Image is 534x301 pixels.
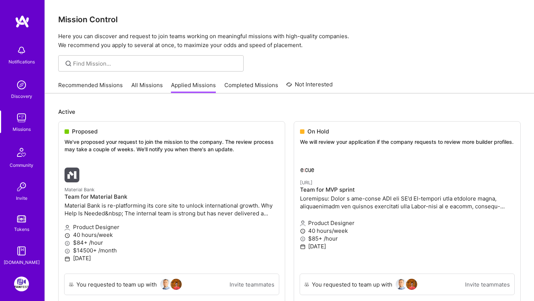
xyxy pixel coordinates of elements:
[65,231,279,239] p: 40 hours/week
[64,59,73,68] i: icon SearchGrey
[65,168,79,182] img: Material Bank company logo
[59,162,285,274] a: Material Bank company logoMaterial BankTeam for Material BankMaterial Bank is re-platforming its ...
[65,256,70,262] i: icon Calendar
[160,279,171,290] img: User Avatar
[72,128,98,135] span: Proposed
[300,138,514,146] p: We will review your application if the company requests to review more builder profiles.
[14,43,29,58] img: bell
[312,281,392,288] div: You requested to team up with
[65,202,279,217] p: Material Bank is re-platforming its core site to unlock international growth. Why Help Is Needed&...
[396,279,407,290] img: User Avatar
[58,32,521,50] p: Here you can discover and request to join teams working on meaningful missions with high-quality ...
[300,228,306,234] i: icon Clock
[294,155,520,274] a: Ecue.ai company logo[URL]Team for MVP sprintLoremipsu: Dolor s ame-conse ADI eli SE’d EI-tempori ...
[307,128,329,135] span: On Hold
[73,60,238,67] input: Find Mission...
[300,195,514,210] p: Loremipsu: Dolor s ame-conse ADI eli SE’d EI-tempori utla etdolore magna, aliquaenimadm ven quisn...
[300,242,514,250] p: [DATE]
[65,225,70,231] i: icon Applicant
[13,143,30,161] img: Community
[58,81,123,93] a: Recommended Missions
[13,125,31,133] div: Missions
[10,161,33,169] div: Community
[300,227,514,235] p: 40 hours/week
[465,281,510,288] a: Invite teammates
[65,138,279,153] p: We've proposed your request to join the mission to the company. The review process may take a cou...
[14,244,29,258] img: guide book
[11,92,32,100] div: Discovery
[300,236,306,242] i: icon MoneyGray
[15,15,30,28] img: logo
[76,281,157,288] div: You requested to team up with
[65,248,70,254] i: icon MoneyGray
[65,241,70,246] i: icon MoneyGray
[17,215,26,222] img: tokens
[65,254,279,262] p: [DATE]
[65,187,95,192] small: Material Bank
[300,235,514,242] p: $85+ /hour
[300,244,306,249] i: icon Calendar
[65,233,70,238] i: icon Clock
[300,180,313,185] small: [URL]
[14,277,29,291] img: FanFest: Media Engagement Platform
[65,239,279,247] p: $84+ /hour
[171,81,216,93] a: Applied Missions
[406,279,417,290] img: User Avatar
[16,194,27,202] div: Invite
[300,219,514,227] p: Product Designer
[65,223,279,231] p: Product Designer
[58,108,521,116] p: Active
[300,186,514,193] h4: Team for MVP sprint
[14,225,29,233] div: Tokens
[286,80,333,93] a: Not Interested
[300,221,306,226] i: icon Applicant
[14,77,29,92] img: discovery
[9,58,35,66] div: Notifications
[131,81,163,93] a: All Missions
[14,179,29,194] img: Invite
[14,110,29,125] img: teamwork
[65,247,279,254] p: $14500+ /month
[12,277,31,291] a: FanFest: Media Engagement Platform
[300,161,315,175] img: Ecue.ai company logo
[171,279,182,290] img: User Avatar
[65,193,279,200] h4: Team for Material Bank
[58,15,521,24] h3: Mission Control
[4,258,40,266] div: [DOMAIN_NAME]
[230,281,274,288] a: Invite teammates
[224,81,278,93] a: Completed Missions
